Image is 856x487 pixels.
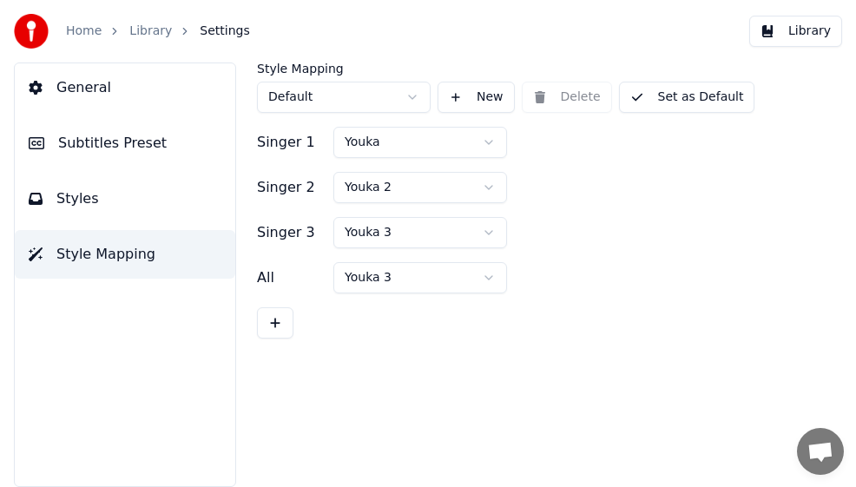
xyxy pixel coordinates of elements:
[200,23,249,40] span: Settings
[66,23,250,40] nav: breadcrumb
[619,82,755,113] button: Set as Default
[257,63,431,75] label: Style Mapping
[58,133,167,154] span: Subtitles Preset
[257,222,326,243] div: Singer 3
[56,188,99,209] span: Styles
[129,23,172,40] a: Library
[56,244,155,265] span: Style Mapping
[438,82,515,113] button: New
[749,16,842,47] button: Library
[15,119,235,168] button: Subtitles Preset
[257,132,326,153] div: Singer 1
[15,174,235,223] button: Styles
[257,267,326,288] div: All
[257,177,326,198] div: Singer 2
[66,23,102,40] a: Home
[797,428,844,475] div: Open chat
[15,63,235,112] button: General
[56,77,111,98] span: General
[15,230,235,279] button: Style Mapping
[14,14,49,49] img: youka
